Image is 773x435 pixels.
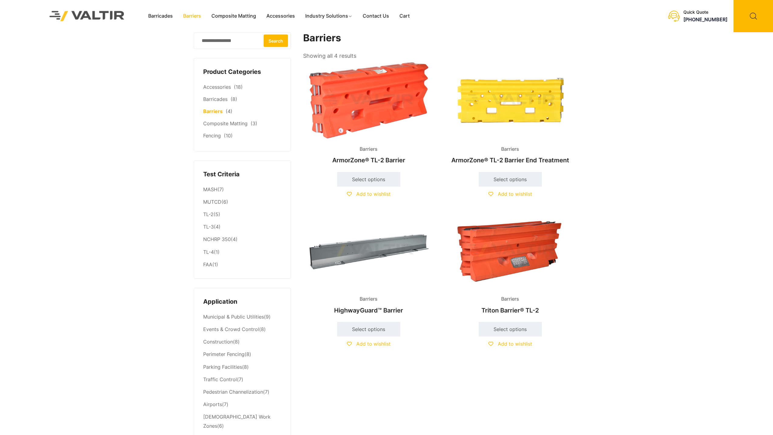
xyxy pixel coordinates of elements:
a: BarriersArmorZone® TL-2 Barrier [303,61,434,167]
li: (6) [203,411,282,432]
li: (4) [203,221,282,233]
li: (7) [203,398,282,411]
a: Add to wishlist [488,341,532,347]
img: Valtir Rentals [42,3,132,29]
span: (8) [231,96,237,102]
li: (1) [203,258,282,269]
a: Barriers [178,12,206,21]
a: Add to wishlist [347,341,391,347]
a: BarriersHighwayGuard™ Barrier [303,211,434,317]
a: Pedestrian Channelization [203,389,263,395]
h4: Test Criteria [203,170,282,179]
li: (1) [203,246,282,258]
span: Add to wishlist [356,191,391,197]
a: NCHRP 350 [203,236,231,242]
a: Parking Facilities [203,364,242,370]
a: TL-4 [203,249,214,255]
li: (5) [203,209,282,221]
a: Select options for “ArmorZone® TL-2 Barrier End Treatment” [479,172,542,187]
a: MUTCD [203,199,221,205]
a: Barriers [203,108,223,114]
h4: Application [203,297,282,306]
p: Showing all 4 results [303,51,356,61]
li: (8) [203,336,282,348]
a: Traffic Control [203,376,237,382]
li: (4) [203,233,282,246]
a: MASH [203,186,217,192]
a: Perimeter Fencing [203,351,245,357]
a: Construction [203,339,233,345]
a: Select options for “Triton Barrier® TL-2” [479,322,542,337]
span: Barriers [497,145,524,154]
a: Add to wishlist [347,191,391,197]
a: Airports [203,401,222,407]
span: (3) [251,120,257,126]
a: Add to wishlist [488,191,532,197]
a: [PHONE_NUMBER] [683,16,727,22]
a: Select options for “HighwayGuard™ Barrier” [337,322,400,337]
h2: ArmorZone® TL-2 Barrier [303,154,434,167]
a: [DEMOGRAPHIC_DATA] Work Zones [203,414,271,429]
li: (7) [203,373,282,386]
li: (7) [203,386,282,398]
li: (7) [203,183,282,196]
h2: ArmorZone® TL-2 Barrier End Treatment [445,154,576,167]
a: Accessories [203,84,231,90]
a: BarriersArmorZone® TL-2 Barrier End Treatment [445,61,576,167]
a: Barricades [203,96,227,102]
li: (8) [203,323,282,336]
a: BarriersTriton Barrier® TL-2 [445,211,576,317]
h2: Triton Barrier® TL-2 [445,304,576,317]
a: Composite Matting [203,120,248,126]
a: Composite Matting [206,12,261,21]
span: Add to wishlist [498,191,532,197]
span: (18) [234,84,243,90]
span: (4) [226,108,232,114]
a: Cart [394,12,415,21]
a: Select options for “ArmorZone® TL-2 Barrier” [337,172,400,187]
h1: Barriers [303,32,576,44]
span: Barriers [355,295,382,304]
a: TL-2 [203,211,214,217]
span: (10) [224,133,233,139]
a: Barricades [143,12,178,21]
a: Industry Solutions [300,12,357,21]
div: Quick Quote [683,10,727,15]
a: Contact Us [357,12,394,21]
li: (6) [203,196,282,209]
h2: HighwayGuard™ Barrier [303,304,434,317]
span: Barriers [355,145,382,154]
span: Add to wishlist [498,341,532,347]
a: TL-3 [203,224,214,230]
li: (8) [203,348,282,361]
button: Search [264,34,288,47]
a: Events & Crowd Control [203,326,259,332]
a: Fencing [203,133,221,139]
h4: Product Categories [203,67,282,77]
span: Barriers [497,295,524,304]
li: (9) [203,311,282,323]
li: (8) [203,361,282,373]
a: Municipal & Public Utilities [203,314,264,320]
a: FAA [203,261,212,268]
a: Accessories [261,12,300,21]
span: Add to wishlist [356,341,391,347]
